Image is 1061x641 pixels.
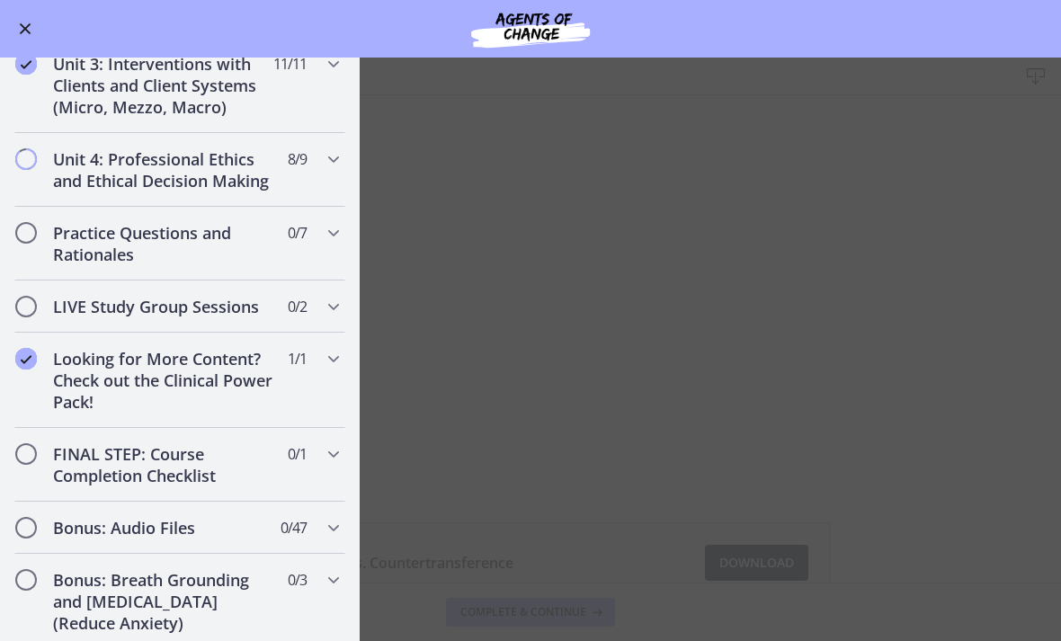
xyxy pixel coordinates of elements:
[15,53,37,75] i: Completed
[288,222,307,244] span: 0 / 7
[53,443,272,486] h2: FINAL STEP: Course Completion Checklist
[53,222,272,265] h2: Practice Questions and Rationales
[423,7,638,50] img: Agents of Change
[273,53,307,75] span: 11 / 11
[53,148,272,191] h2: Unit 4: Professional Ethics and Ethical Decision Making
[53,517,272,539] h2: Bonus: Audio Files
[53,348,272,413] h2: Looking for More Content? Check out the Clinical Power Pack!
[288,569,307,591] span: 0 / 3
[288,148,307,170] span: 8 / 9
[15,348,37,369] i: Completed
[53,569,272,634] h2: Bonus: Breath Grounding and [MEDICAL_DATA] (Reduce Anxiety)
[53,53,272,118] h2: Unit 3: Interventions with Clients and Client Systems (Micro, Mezzo, Macro)
[288,296,307,317] span: 0 / 2
[14,18,36,40] button: Enable menu
[281,517,307,539] span: 0 / 47
[288,443,307,465] span: 0 / 1
[288,348,307,369] span: 1 / 1
[53,296,272,317] h2: LIVE Study Group Sessions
